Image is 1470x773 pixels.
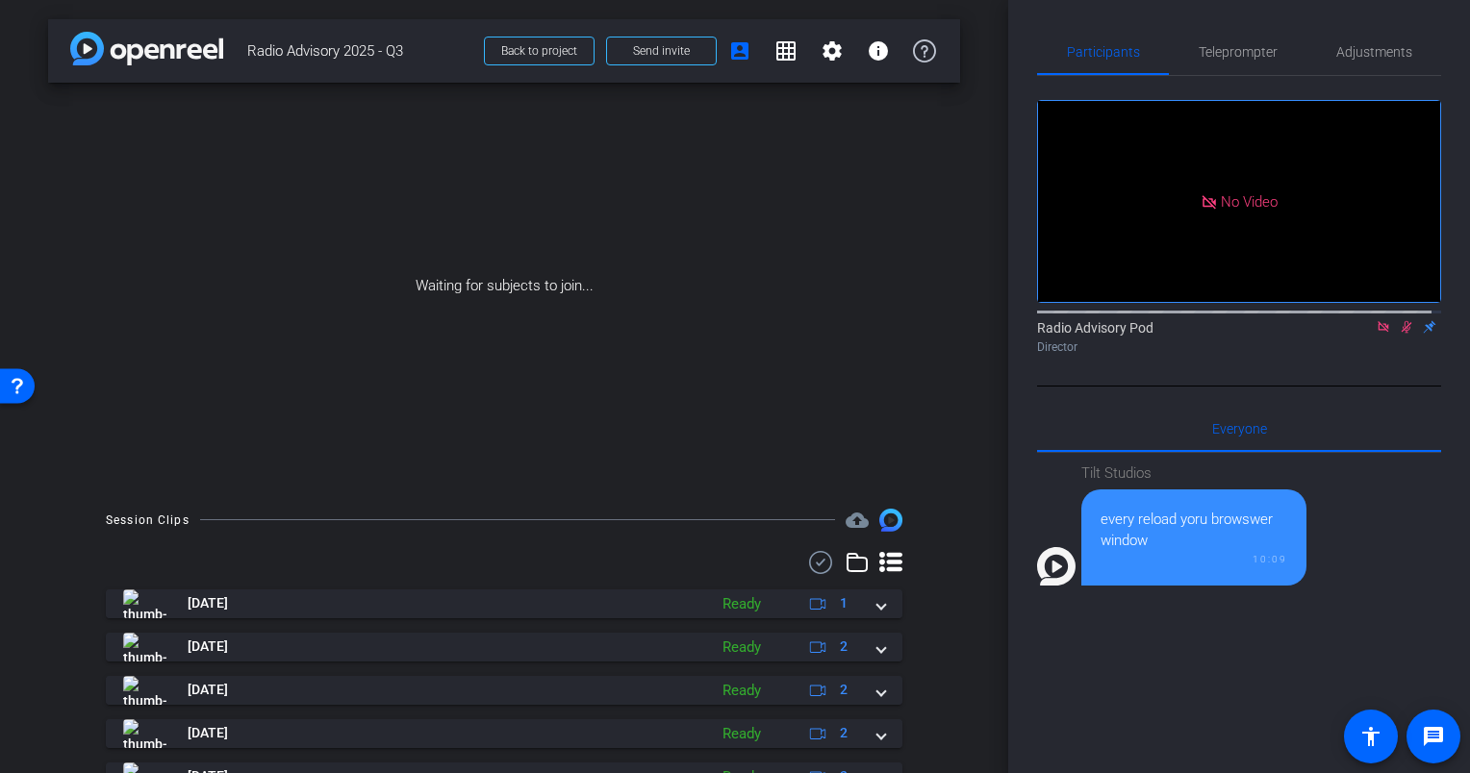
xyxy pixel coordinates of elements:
[106,511,190,530] div: Session Clips
[1037,338,1441,356] div: Director
[1081,462,1306,485] div: Tilt Studios
[188,593,228,613] span: [DATE]
[879,509,902,532] img: Session clips
[713,723,771,745] div: Ready
[106,589,902,618] mat-expansion-panel-header: thumb-nail[DATE]Ready1
[70,32,223,65] img: app-logo
[123,589,166,618] img: thumb-nail
[188,723,228,743] span: [DATE]
[1422,725,1445,748] mat-icon: message
[713,636,771,659] div: Ready
[1221,192,1278,210] span: No Video
[1212,422,1267,436] span: Everyone
[123,676,166,705] img: thumb-nail
[1336,45,1412,59] span: Adjustments
[846,509,869,532] span: Destinations for your clips
[1037,318,1441,356] div: Radio Advisory Pod
[840,680,848,700] span: 2
[846,509,869,532] mat-icon: cloud_upload
[106,719,902,748] mat-expansion-panel-header: thumb-nail[DATE]Ready2
[123,633,166,661] img: thumb-nail
[867,39,890,62] mat-icon: info
[633,43,690,59] span: Send invite
[484,37,595,65] button: Back to project
[713,593,771,615] div: Ready
[188,636,228,657] span: [DATE]
[1101,509,1287,552] div: every reload yoru browswer window
[48,83,960,489] div: Waiting for subjects to join...
[840,723,848,743] span: 2
[1067,45,1140,59] span: Participants
[728,39,751,62] mat-icon: account_box
[106,676,902,705] mat-expansion-panel-header: thumb-nail[DATE]Ready2
[1037,547,1076,586] img: Profile
[1199,45,1278,59] span: Teleprompter
[713,680,771,702] div: Ready
[106,633,902,661] mat-expansion-panel-header: thumb-nail[DATE]Ready2
[774,39,798,62] mat-icon: grid_on
[606,37,717,65] button: Send invite
[247,32,472,70] span: Radio Advisory 2025 - Q3
[188,680,228,700] span: [DATE]
[1101,552,1287,566] div: 10:09
[1359,725,1382,748] mat-icon: accessibility
[501,44,577,58] span: Back to project
[123,719,166,748] img: thumb-nail
[840,593,848,613] span: 1
[840,636,848,657] span: 2
[821,39,844,62] mat-icon: settings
